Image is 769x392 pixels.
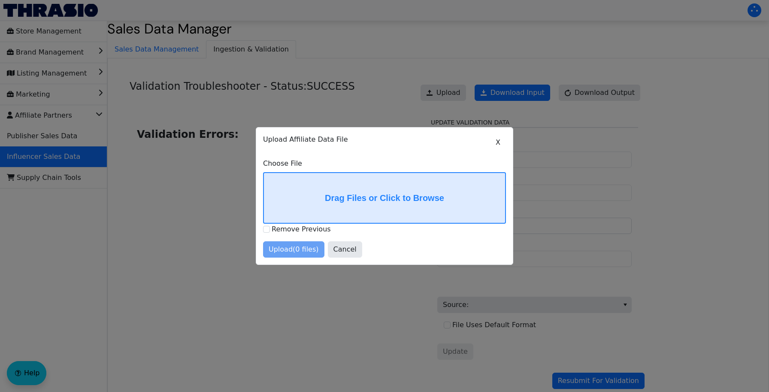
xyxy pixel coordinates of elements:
label: Choose File [263,158,506,169]
p: Upload Affiliate Data File [263,134,506,145]
label: Drag Files or Click to Browse [264,173,505,223]
span: X [496,137,500,148]
label: Remove Previous [272,225,331,233]
button: Cancel [328,241,362,258]
span: Cancel [333,244,357,255]
button: X [490,134,506,151]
